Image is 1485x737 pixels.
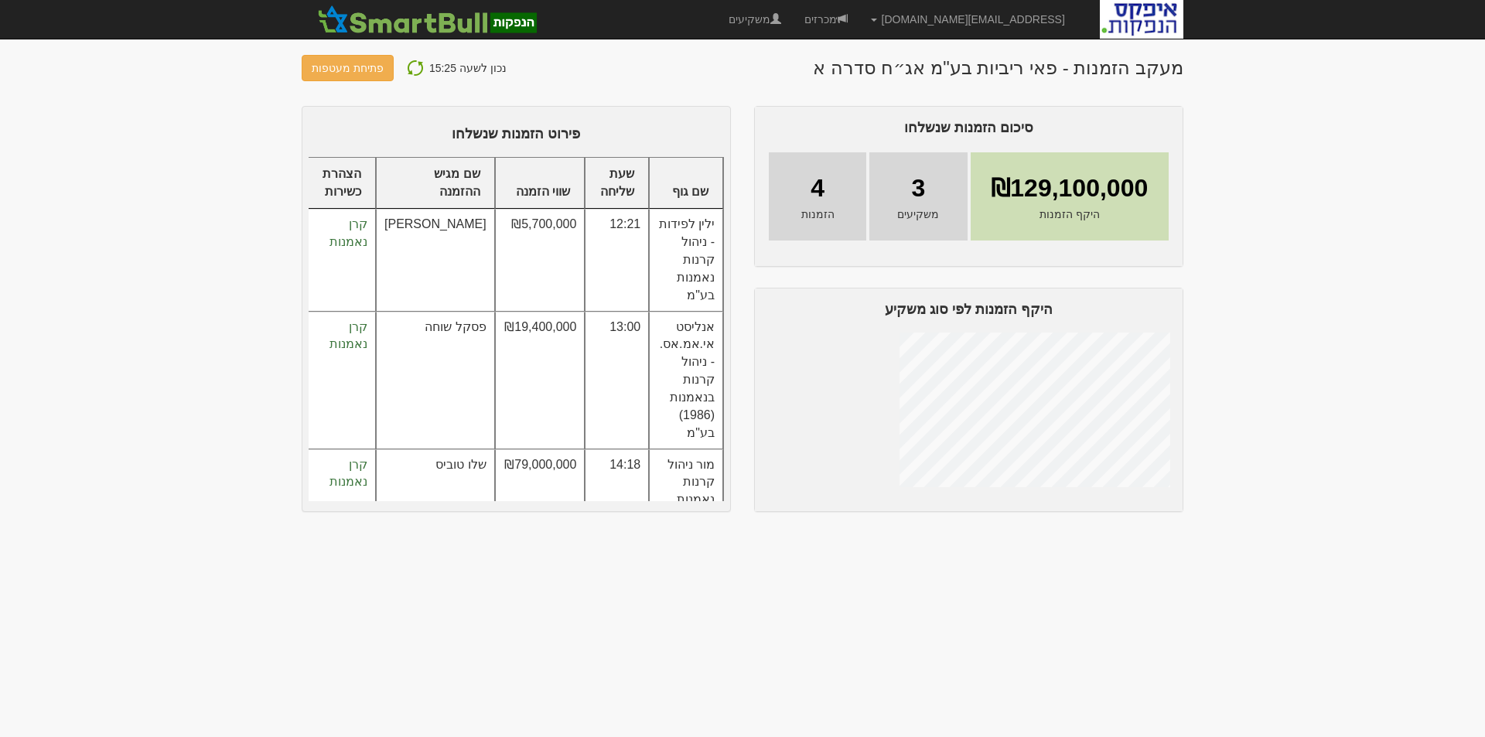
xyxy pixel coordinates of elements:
td: אנליסט אי.אמ.אס. - ניהול קרנות בנאמנות (1986) בע"מ [649,312,723,449]
span: קרן נאמנות [329,217,367,248]
th: שם גוף [649,158,723,210]
img: סמארטבול - מערכת לניהול הנפקות [313,4,541,35]
span: היקף הזמנות [1039,206,1100,222]
th: שווי הזמנה [495,158,585,210]
span: פירוט הזמנות שנשלחו [452,126,580,142]
td: מור ניהול קרנות נאמנות (2013) בע"מ [649,449,723,551]
span: קרן נאמנות [329,320,367,351]
td: פסקל שוחה [376,312,495,449]
h1: מעקב הזמנות - פאי ריביות בע"מ אג״ח סדרה א [813,58,1183,78]
td: ילין לפידות - ניהול קרנות נאמנות בע"מ [649,209,723,311]
img: refresh-icon.png [406,59,425,77]
span: ₪129,100,000 [991,171,1148,206]
span: משקיעים [897,206,939,222]
button: פתיחת מעטפות [302,55,394,81]
td: 12:21 [585,209,649,311]
span: סיכום הזמנות שנשלחו [904,120,1033,135]
td: ₪5,700,000 [495,209,585,311]
p: נכון לשעה 15:25 [429,58,507,78]
span: היקף הזמנות לפי סוג משקיע [885,302,1053,317]
td: 14:18 [585,449,649,551]
th: שעת שליחה [585,158,649,210]
td: [PERSON_NAME] [376,209,495,311]
span: קרן נאמנות [329,458,367,489]
td: 13:00 [585,312,649,449]
td: ₪79,000,000 [495,449,585,551]
span: הזמנות [801,206,835,222]
span: 4 [811,171,824,206]
th: הצהרת כשירות [308,158,376,210]
td: שלו טוביס [376,449,495,551]
td: ₪19,400,000 [495,312,585,449]
th: שם מגיש ההזמנה [376,158,495,210]
span: 3 [911,171,925,206]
